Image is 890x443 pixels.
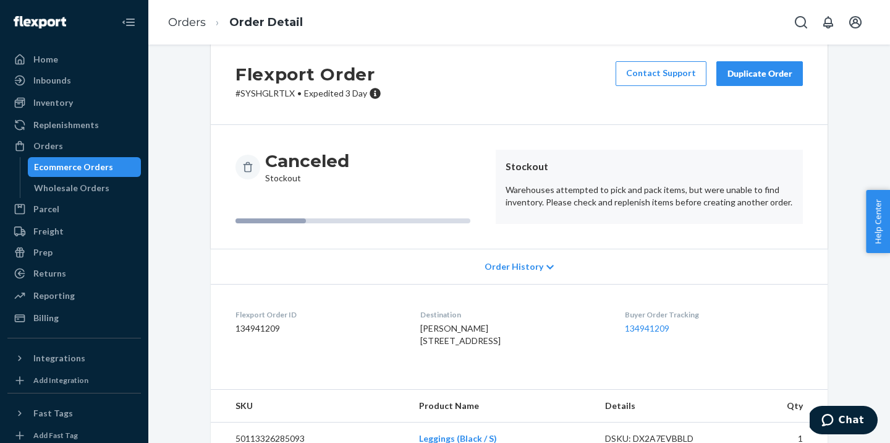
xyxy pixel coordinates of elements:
span: Order History [485,260,543,273]
div: Replenishments [33,119,99,131]
iframe: Opens a widget where you can chat to one of our agents [810,406,878,437]
dt: Flexport Order ID [235,309,400,320]
div: Duplicate Order [727,67,792,80]
div: Home [33,53,58,66]
dt: Buyer Order Tracking [625,309,803,320]
th: SKU [211,390,409,423]
a: Wholesale Orders [28,178,142,198]
div: Reporting [33,290,75,302]
a: Add Fast Tag [7,428,141,443]
img: Flexport logo [14,16,66,28]
a: Order Detail [229,15,303,29]
th: Details [595,390,731,423]
div: Integrations [33,352,85,364]
a: Freight [7,222,141,241]
a: Replenishments [7,115,141,135]
div: Add Integration [33,375,88,385]
span: • [297,88,302,98]
p: Warehouses attempted to pick and pack items, but were unable to find inventory. Please check and ... [506,184,793,209]
th: Product Name [409,390,595,423]
button: Open account menu [843,10,868,35]
button: Help Center [866,190,890,253]
button: Close Navigation [116,10,141,35]
div: Orders [33,140,63,152]
div: Wholesale Orders [34,182,109,194]
a: Home [7,49,141,69]
a: Inventory [7,93,141,113]
h2: Flexport Order [235,61,381,87]
div: Inventory [33,97,73,109]
ol: breadcrumbs [158,4,313,41]
span: [PERSON_NAME] [STREET_ADDRESS] [420,323,501,346]
div: Inbounds [33,74,71,87]
button: Open notifications [816,10,841,35]
button: Integrations [7,348,141,368]
h3: Canceled [265,150,349,172]
a: 134941209 [625,323,669,333]
div: Freight [33,225,64,238]
a: Prep [7,243,141,262]
div: Stockout [265,150,349,184]
a: Inbounds [7,71,141,90]
dt: Destination [420,309,604,320]
th: Qty [731,390,828,423]
div: Ecommerce Orders [34,161,113,173]
a: Returns [7,264,141,283]
div: Returns [33,267,66,280]
div: Add Fast Tag [33,430,78,441]
a: Add Integration [7,373,141,388]
a: Ecommerce Orders [28,157,142,177]
a: Orders [168,15,206,29]
a: Orders [7,136,141,156]
span: Expedited 3 Day [304,88,367,98]
button: Fast Tags [7,403,141,423]
header: Stockout [506,160,793,174]
div: Parcel [33,203,59,215]
a: Reporting [7,286,141,306]
p: # SYSHGLRTLX [235,87,381,100]
button: Open Search Box [789,10,813,35]
button: Duplicate Order [716,61,803,86]
div: Prep [33,246,53,259]
div: Fast Tags [33,407,73,419]
a: Billing [7,308,141,328]
a: Contact Support [616,61,706,86]
dd: 134941209 [235,322,400,335]
a: Parcel [7,199,141,219]
div: Billing [33,312,59,324]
